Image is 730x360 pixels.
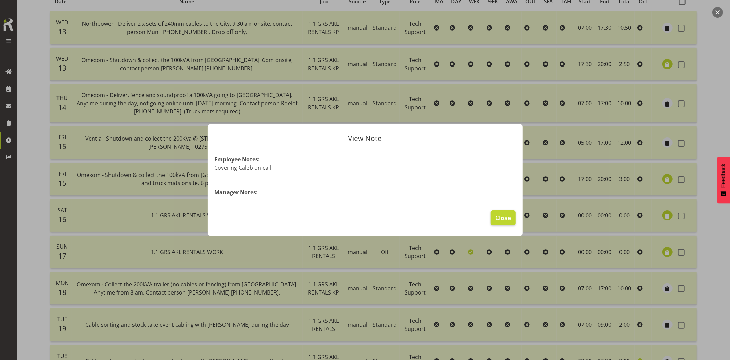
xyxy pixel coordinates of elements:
[215,164,516,172] p: Covering Caleb on call
[215,188,516,196] h4: Manager Notes:
[495,213,511,222] span: Close
[717,157,730,203] button: Feedback - Show survey
[215,155,516,164] h4: Employee Notes:
[215,135,516,142] p: View Note
[491,210,515,225] button: Close
[720,164,727,188] span: Feedback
